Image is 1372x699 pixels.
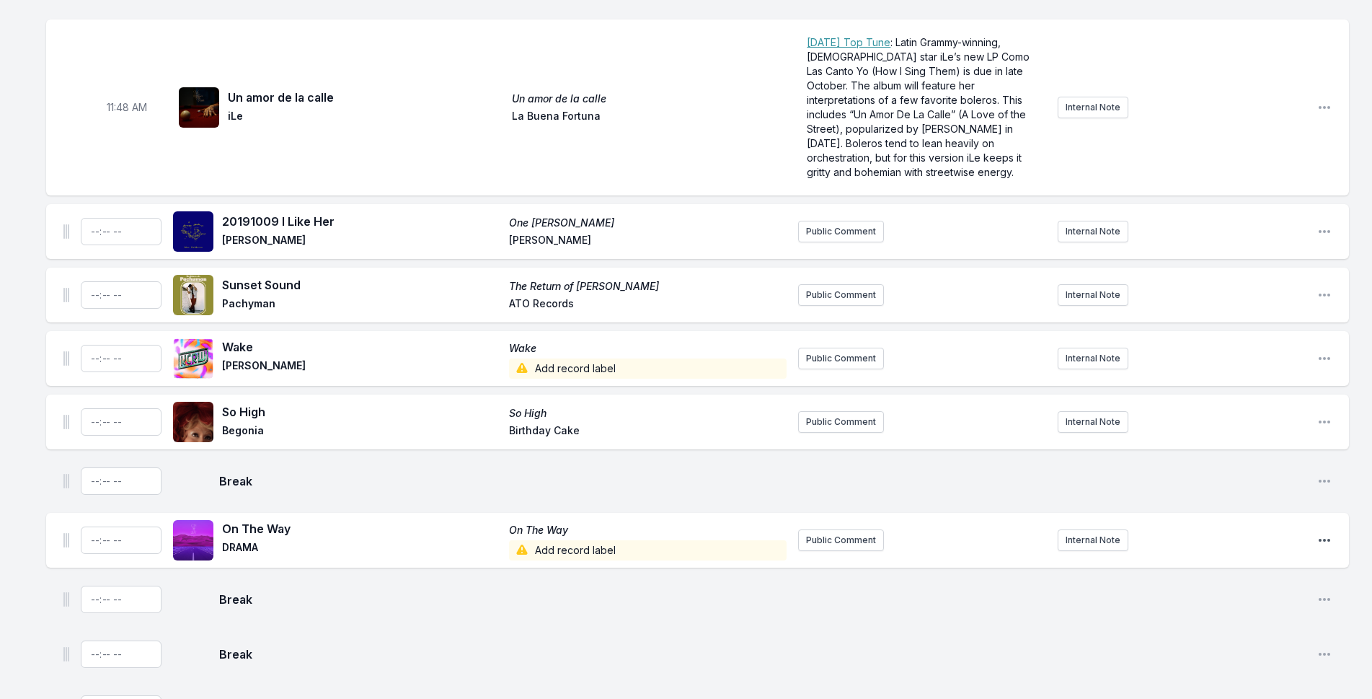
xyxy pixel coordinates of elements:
[1317,224,1332,239] button: Open playlist item options
[798,284,884,306] button: Public Comment
[179,87,219,128] img: Un amor de la calle
[81,586,161,613] input: Timestamp
[1058,221,1128,242] button: Internal Note
[222,338,500,356] span: Wake
[63,592,69,607] img: Drag Handle
[222,233,500,250] span: [PERSON_NAME]
[81,527,161,554] input: Timestamp
[222,276,500,294] span: Sunset Sound
[222,359,500,379] span: [PERSON_NAME]
[222,296,500,314] span: Pachyman
[798,221,884,242] button: Public Comment
[222,520,500,537] span: On The Way
[1317,533,1332,548] button: Open playlist item options
[219,646,1306,663] span: Break
[798,348,884,369] button: Public Comment
[512,109,787,126] span: La Buena Fortuna
[1058,97,1128,118] button: Internal Note
[512,92,787,106] span: Un amor de la calle
[81,641,161,668] input: Timestamp
[807,36,1032,178] span: : Latin Grammy-winning, [DEMOGRAPHIC_DATA] star iLe’s new LP Como Las Canto Yo (How I Sing Them) ...
[798,529,884,551] button: Public Comment
[81,345,161,372] input: Timestamp
[63,533,69,548] img: Drag Handle
[1317,474,1332,488] button: Open playlist item options
[1058,411,1128,433] button: Internal Note
[1058,284,1128,306] button: Internal Note
[228,109,503,126] span: iLe
[63,647,69,661] img: Drag Handle
[1317,415,1332,429] button: Open playlist item options
[173,402,213,442] img: So High
[63,224,69,239] img: Drag Handle
[509,406,787,421] span: So High
[509,359,787,379] span: Add record label
[63,474,69,488] img: Drag Handle
[1058,348,1128,369] button: Internal Note
[173,520,213,560] img: On The Way
[222,213,500,230] span: 20191009 I Like Her
[81,408,161,436] input: Timestamp
[1317,592,1332,607] button: Open playlist item options
[107,100,147,115] span: Timestamp
[173,275,213,315] img: The Return of Pachyman
[63,415,69,429] img: Drag Handle
[81,467,161,495] input: Timestamp
[81,218,161,245] input: Timestamp
[228,89,503,106] span: Un amor de la calle
[219,472,1306,490] span: Break
[173,338,213,379] img: Wake
[1317,288,1332,302] button: Open playlist item options
[807,36,890,48] a: [DATE] Top Tune
[509,216,787,230] span: One [PERSON_NAME]
[63,351,69,366] img: Drag Handle
[1058,529,1128,551] button: Internal Note
[509,296,787,314] span: ATO Records
[1317,647,1332,661] button: Open playlist item options
[798,411,884,433] button: Public Comment
[173,211,213,252] img: One Wayne G
[81,281,161,309] input: Timestamp
[509,279,787,294] span: The Return of [PERSON_NAME]
[509,423,787,441] span: Birthday Cake
[509,233,787,250] span: [PERSON_NAME]
[222,540,500,560] span: DRAMA
[219,591,1306,608] span: Break
[1317,100,1332,115] button: Open playlist item options
[509,523,787,537] span: On The Way
[509,540,787,560] span: Add record label
[222,423,500,441] span: Begonia
[222,403,500,421] span: So High
[1317,351,1332,366] button: Open playlist item options
[509,341,787,356] span: Wake
[63,288,69,302] img: Drag Handle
